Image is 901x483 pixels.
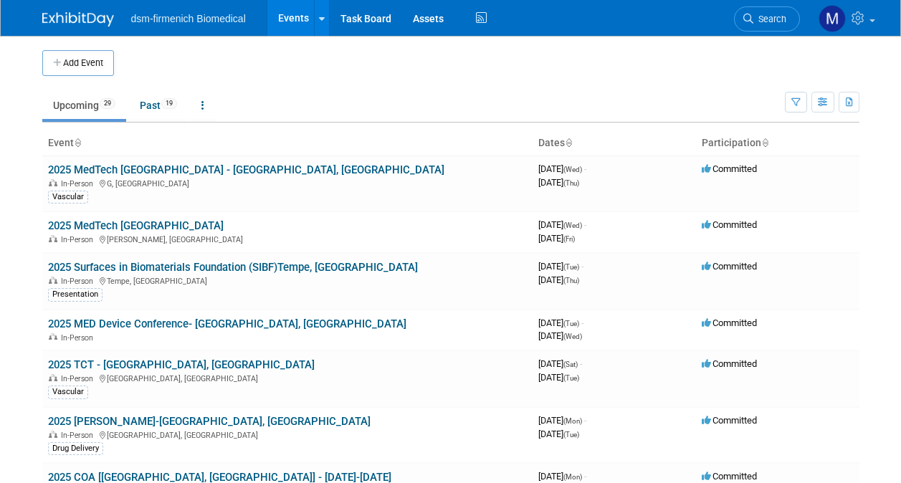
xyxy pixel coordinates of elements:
span: - [584,471,586,482]
span: [DATE] [538,261,583,272]
span: [DATE] [538,372,579,383]
a: 2025 MED Device Conference- [GEOGRAPHIC_DATA], [GEOGRAPHIC_DATA] [48,317,406,330]
span: [DATE] [538,274,579,285]
div: [GEOGRAPHIC_DATA], [GEOGRAPHIC_DATA] [48,372,527,383]
span: (Tue) [563,374,579,382]
img: Melanie Davison [819,5,846,32]
a: Sort by Start Date [565,137,572,148]
img: In-Person Event [49,235,57,242]
span: 29 [100,98,115,109]
span: [DATE] [538,163,586,174]
span: - [584,415,586,426]
span: (Tue) [563,263,579,271]
a: 2025 Surfaces in Biomaterials Foundation (SIBF)Tempe, [GEOGRAPHIC_DATA] [48,261,418,274]
a: 2025 [PERSON_NAME]-[GEOGRAPHIC_DATA], [GEOGRAPHIC_DATA] [48,415,371,428]
a: Upcoming29 [42,92,126,119]
span: Committed [702,317,757,328]
a: Past19 [129,92,188,119]
span: Committed [702,163,757,174]
button: Add Event [42,50,114,76]
span: [DATE] [538,233,575,244]
span: Committed [702,471,757,482]
span: [DATE] [538,471,586,482]
a: Sort by Participation Type [761,137,768,148]
div: [GEOGRAPHIC_DATA], [GEOGRAPHIC_DATA] [48,429,527,440]
span: dsm-firmenich Biomedical [131,13,246,24]
a: Search [734,6,800,32]
div: Presentation [48,288,103,301]
span: (Mon) [563,473,582,481]
span: [DATE] [538,429,579,439]
img: In-Person Event [49,374,57,381]
span: - [581,261,583,272]
th: Event [42,131,533,156]
span: Committed [702,358,757,369]
span: In-Person [61,333,97,343]
a: Sort by Event Name [74,137,81,148]
span: Search [753,14,786,24]
th: Participation [696,131,859,156]
span: Committed [702,219,757,230]
span: [DATE] [538,317,583,328]
span: (Tue) [563,431,579,439]
span: In-Person [61,179,97,188]
div: Drug Delivery [48,442,103,455]
span: (Thu) [563,277,579,284]
span: Committed [702,261,757,272]
img: ExhibitDay [42,12,114,27]
span: - [584,219,586,230]
span: [DATE] [538,358,582,369]
span: - [584,163,586,174]
div: Vascular [48,191,88,204]
a: 2025 MedTech [GEOGRAPHIC_DATA] - [GEOGRAPHIC_DATA], [GEOGRAPHIC_DATA] [48,163,444,176]
img: In-Person Event [49,431,57,438]
span: - [581,317,583,328]
span: (Sat) [563,360,578,368]
span: In-Person [61,277,97,286]
img: In-Person Event [49,277,57,284]
span: In-Person [61,374,97,383]
img: In-Person Event [49,333,57,340]
th: Dates [533,131,696,156]
span: [DATE] [538,177,579,188]
a: 2025 TCT - [GEOGRAPHIC_DATA], [GEOGRAPHIC_DATA] [48,358,315,371]
span: (Tue) [563,320,579,327]
span: (Mon) [563,417,582,425]
span: In-Person [61,431,97,440]
div: [PERSON_NAME], [GEOGRAPHIC_DATA] [48,233,527,244]
div: Tempe, [GEOGRAPHIC_DATA] [48,274,527,286]
span: (Wed) [563,333,582,340]
span: [DATE] [538,219,586,230]
span: In-Person [61,235,97,244]
span: (Wed) [563,166,582,173]
span: (Fri) [563,235,575,243]
span: Committed [702,415,757,426]
div: Vascular [48,386,88,398]
span: 19 [161,98,177,109]
span: - [580,358,582,369]
span: [DATE] [538,330,582,341]
span: (Wed) [563,221,582,229]
a: 2025 MedTech [GEOGRAPHIC_DATA] [48,219,224,232]
img: In-Person Event [49,179,57,186]
span: (Thu) [563,179,579,187]
span: [DATE] [538,415,586,426]
div: G, [GEOGRAPHIC_DATA] [48,177,527,188]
